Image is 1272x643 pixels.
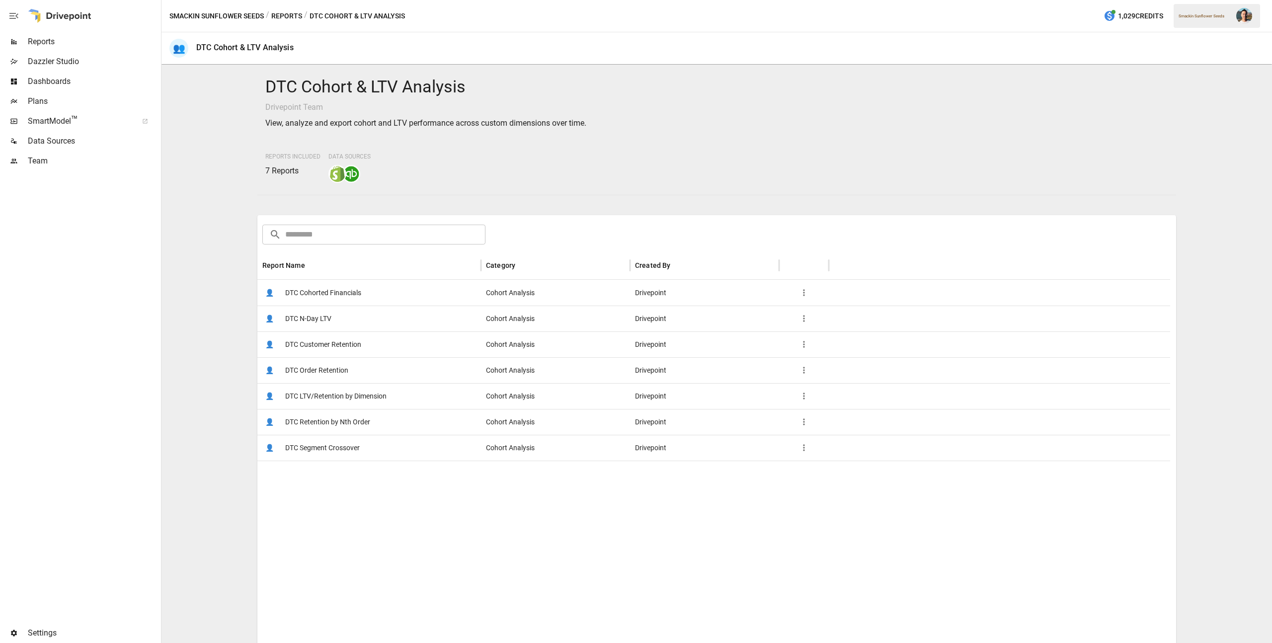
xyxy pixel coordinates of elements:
div: Category [486,261,515,269]
span: 1,029 Credits [1118,10,1163,22]
div: Cohort Analysis [481,435,630,461]
div: DTC Cohort & LTV Analysis [196,43,294,52]
p: 7 Reports [265,165,320,177]
span: 👤 [262,414,277,429]
div: Cohort Analysis [481,383,630,409]
span: DTC Order Retention [285,358,348,383]
p: Drivepoint Team [265,101,1168,113]
div: Cohort Analysis [481,409,630,435]
span: 👤 [262,285,277,300]
button: Sort [672,258,686,272]
h4: DTC Cohort & LTV Analysis [265,77,1168,97]
div: Cohort Analysis [481,331,630,357]
span: Reports [28,36,159,48]
span: Plans [28,95,159,107]
div: Drivepoint [630,306,779,331]
div: Report Name [262,261,305,269]
div: Smackin Sunflower Seeds [1179,14,1230,18]
span: 👤 [262,311,277,326]
span: Data Sources [328,153,371,160]
p: View, analyze and export cohort and LTV performance across custom dimensions over time. [265,117,1168,129]
div: Cohort Analysis [481,280,630,306]
button: Reports [271,10,302,22]
img: quickbooks [343,166,359,182]
span: 👤 [262,337,277,352]
span: SmartModel [28,115,131,127]
span: DTC LTV/Retention by Dimension [285,384,387,409]
span: Reports Included [265,153,320,160]
img: shopify [329,166,345,182]
span: DTC N-Day LTV [285,306,331,331]
button: Sort [306,258,320,272]
span: Dashboards [28,76,159,87]
div: Drivepoint [630,435,779,461]
div: Drivepoint [630,383,779,409]
span: DTC Segment Crossover [285,435,360,461]
span: DTC Cohorted Financials [285,280,361,306]
div: / [304,10,308,22]
span: 👤 [262,389,277,403]
div: Cohort Analysis [481,306,630,331]
div: Created By [635,261,671,269]
span: DTC Retention by Nth Order [285,409,370,435]
div: Drivepoint [630,280,779,306]
div: Cohort Analysis [481,357,630,383]
button: Smackin Sunflower Seeds [169,10,264,22]
span: ™ [71,114,78,126]
div: 👥 [169,39,188,58]
div: Drivepoint [630,409,779,435]
span: Team [28,155,159,167]
button: Sort [516,258,530,272]
div: / [266,10,269,22]
div: Drivepoint [630,357,779,383]
div: Drivepoint [630,331,779,357]
button: 1,029Credits [1100,7,1167,25]
span: DTC Customer Retention [285,332,361,357]
span: 👤 [262,440,277,455]
span: 👤 [262,363,277,378]
span: Data Sources [28,135,159,147]
span: Dazzler Studio [28,56,159,68]
span: Settings [28,627,159,639]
